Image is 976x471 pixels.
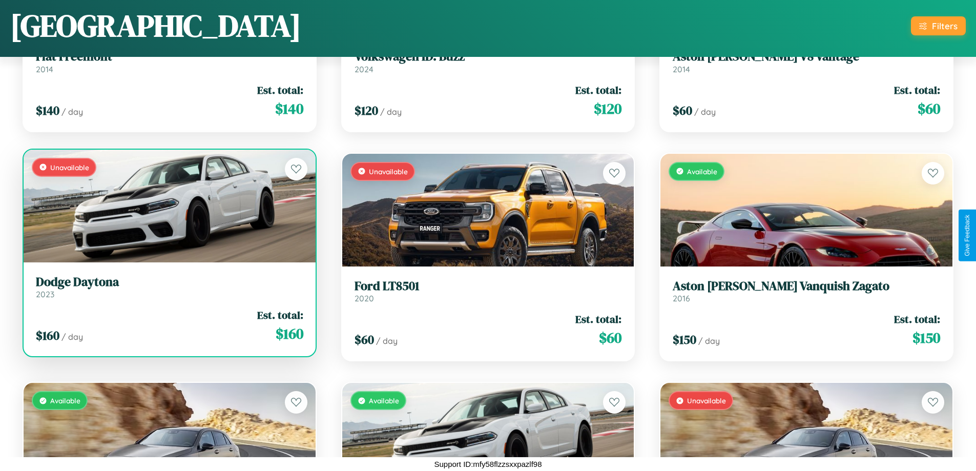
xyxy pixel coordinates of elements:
[673,49,940,74] a: Aston [PERSON_NAME] V8 Vantage2014
[257,83,303,97] span: Est. total:
[50,396,80,405] span: Available
[36,102,59,119] span: $ 140
[355,279,622,294] h3: Ford LT8501
[673,49,940,64] h3: Aston [PERSON_NAME] V8 Vantage
[369,396,399,405] span: Available
[369,167,408,176] span: Unavailable
[355,279,622,304] a: Ford LT85012020
[911,16,966,35] button: Filters
[36,49,303,64] h3: Fiat Freemont
[964,215,971,256] div: Give Feedback
[36,289,54,299] span: 2023
[61,332,83,342] span: / day
[687,396,726,405] span: Unavailable
[687,167,717,176] span: Available
[276,323,303,344] span: $ 160
[355,49,622,74] a: Volkswagen ID. Buzz2024
[36,49,303,74] a: Fiat Freemont2014
[894,312,940,326] span: Est. total:
[594,98,621,119] span: $ 120
[694,107,716,117] span: / day
[918,98,940,119] span: $ 60
[673,331,696,348] span: $ 150
[10,5,301,47] h1: [GEOGRAPHIC_DATA]
[932,21,958,31] div: Filters
[36,64,53,74] span: 2014
[575,83,621,97] span: Est. total:
[355,293,374,303] span: 2020
[355,49,622,64] h3: Volkswagen ID. Buzz
[380,107,402,117] span: / day
[61,107,83,117] span: / day
[575,312,621,326] span: Est. total:
[355,331,374,348] span: $ 60
[434,457,542,471] p: Support ID: mfy58flzzsxxpazlf98
[50,163,89,172] span: Unavailable
[599,327,621,348] span: $ 60
[698,336,720,346] span: / day
[673,293,690,303] span: 2016
[673,279,940,304] a: Aston [PERSON_NAME] Vanquish Zagato2016
[673,279,940,294] h3: Aston [PERSON_NAME] Vanquish Zagato
[673,64,690,74] span: 2014
[912,327,940,348] span: $ 150
[355,102,378,119] span: $ 120
[673,102,692,119] span: $ 60
[36,327,59,344] span: $ 160
[257,308,303,322] span: Est. total:
[36,275,303,290] h3: Dodge Daytona
[275,98,303,119] span: $ 140
[376,336,398,346] span: / day
[894,83,940,97] span: Est. total:
[355,64,373,74] span: 2024
[36,275,303,300] a: Dodge Daytona2023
